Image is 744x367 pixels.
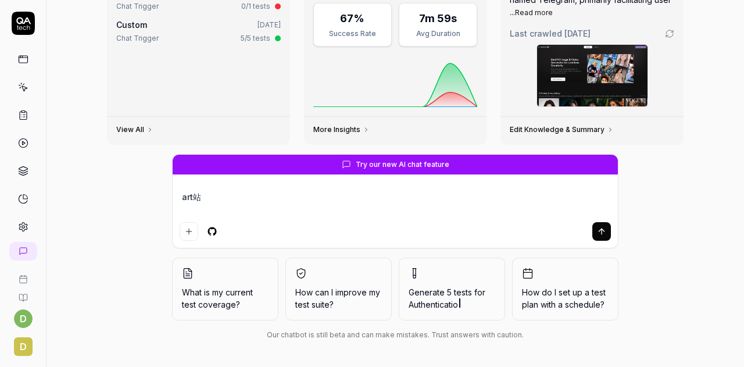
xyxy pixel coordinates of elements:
a: Book a call with us [5,265,41,284]
a: View All [116,125,153,134]
button: d [14,309,33,328]
time: [DATE] [564,28,591,38]
div: Chat Trigger [116,33,159,44]
button: Add attachment [180,222,198,241]
button: Read more [515,8,553,18]
time: [DATE] [257,20,281,29]
div: Chat Trigger [116,1,159,12]
img: Screenshot [537,45,648,106]
div: Avg Duration [406,28,470,39]
button: How do I set up a test plan with a schedule? [512,258,618,320]
a: Custom[DATE]Chat Trigger5/5 tests [114,16,283,46]
button: How can I improve my test suite? [285,258,392,320]
div: 0/1 tests [241,1,270,12]
div: 7m 59s [419,10,457,26]
span: Try our new AI chat feature [356,159,449,170]
div: 67% [340,10,364,26]
textarea: art站 [180,188,611,218]
span: How can I improve my test suite? [295,286,382,311]
a: Documentation [5,284,41,302]
a: New conversation [9,242,37,261]
span: d [14,337,33,356]
span: How do I set up a test plan with a schedule? [522,286,609,311]
span: Authenticatio [409,300,458,309]
button: d [5,328,41,358]
button: What is my current test coverage? [172,258,278,320]
button: Generate 5 tests forAuthenticatio [399,258,505,320]
div: Our chatbot is still beta and can make mistakes. Trust answers with caution. [172,330,618,340]
span: Custom [116,20,147,30]
div: 5/5 tests [241,33,270,44]
div: Success Rate [321,28,384,39]
span: What is my current test coverage? [182,286,269,311]
span: Generate 5 tests for [409,286,495,311]
a: Go to crawling settings [665,29,674,38]
span: Last crawled [510,27,591,40]
a: More Insights [313,125,370,134]
a: Edit Knowledge & Summary [510,125,614,134]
